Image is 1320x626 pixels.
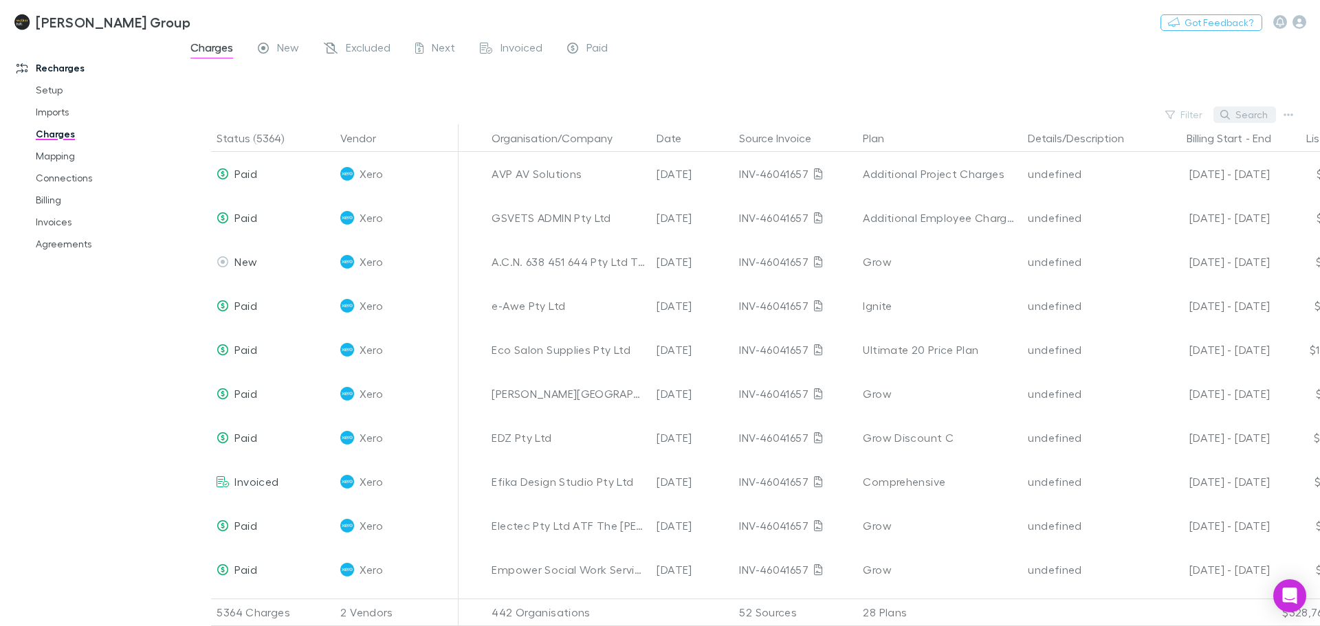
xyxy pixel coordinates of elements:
span: Xero [360,328,382,372]
img: Xero's Logo [340,255,354,269]
span: Paid [234,211,256,224]
span: Paid [234,343,256,356]
a: [PERSON_NAME] Group [5,5,199,38]
div: undefined [1028,460,1141,504]
span: Next [432,41,455,58]
span: Xero [360,284,382,328]
div: Ignite [863,284,1017,328]
img: Xero's Logo [340,343,354,357]
div: INV-46041657 [739,152,852,196]
div: [DATE] - [DATE] [1152,460,1270,504]
div: Open Intercom Messenger [1273,579,1306,612]
div: [DATE] [651,504,734,548]
div: GSVETS ADMIN Pty Ltd [492,196,646,240]
div: [DATE] - [DATE] [1152,548,1270,592]
span: Xero [360,240,382,284]
span: Xero [360,372,382,416]
a: Recharges [3,57,186,79]
div: INV-46041657 [739,372,852,416]
span: Excluded [346,41,390,58]
div: [DATE] - [DATE] [1152,240,1270,284]
div: Grow [863,504,1017,548]
div: [DATE] - [DATE] [1152,328,1270,372]
button: Filter [1158,107,1211,123]
div: undefined [1028,152,1141,196]
a: Invoices [22,211,186,233]
div: undefined [1028,372,1141,416]
div: [DATE] - [DATE] [1152,284,1270,328]
img: Walker Hill Group's Logo [14,14,30,30]
span: Xero [360,460,382,504]
span: Xero [360,548,382,592]
div: Efika Design Studio Pty Ltd [492,460,646,504]
a: Imports [22,101,186,123]
span: Xero [360,152,382,196]
span: Invoiced [500,41,542,58]
img: Xero's Logo [340,167,354,181]
div: Grow [863,240,1017,284]
span: Xero [360,416,382,460]
img: Xero's Logo [340,211,354,225]
span: Paid [234,299,256,312]
div: [DATE] - [DATE] [1152,152,1270,196]
div: 52 Sources [734,599,857,626]
img: Xero's Logo [340,431,354,445]
div: Grow [863,372,1017,416]
img: Xero's Logo [340,563,354,577]
div: undefined [1028,504,1141,548]
button: Search [1213,107,1276,123]
a: Billing [22,189,186,211]
div: INV-46041657 [739,460,852,504]
div: Empower Social Work Services Pty Ltd [492,548,646,592]
span: Invoiced [234,475,278,488]
div: Grow Discount C [863,416,1017,460]
div: [DATE] [651,372,734,416]
div: [PERSON_NAME][GEOGRAPHIC_DATA] Pty Ltd [492,372,646,416]
div: 5364 Charges [211,599,335,626]
a: Agreements [22,233,186,255]
a: Setup [22,79,186,101]
div: INV-46041657 [739,416,852,460]
a: Charges [22,123,186,145]
div: [DATE] [651,460,734,504]
h3: [PERSON_NAME] Group [36,14,190,30]
div: undefined [1028,284,1141,328]
div: INV-46041657 [739,548,852,592]
img: Xero's Logo [340,299,354,313]
div: INV-46041657 [739,284,852,328]
div: [DATE] - [DATE] [1152,196,1270,240]
img: Xero's Logo [340,475,354,489]
div: EDZ Pty Ltd [492,416,646,460]
div: undefined [1028,196,1141,240]
div: - [1152,124,1285,152]
button: Got Feedback? [1160,14,1262,31]
div: Comprehensive [863,460,1017,504]
span: Paid [234,431,256,444]
div: INV-46041657 [739,196,852,240]
img: Xero's Logo [340,387,354,401]
span: Xero [360,504,382,548]
div: undefined [1028,240,1141,284]
span: Paid [234,563,256,576]
div: [DATE] - [DATE] [1152,416,1270,460]
span: Paid [234,519,256,532]
button: End [1253,124,1271,152]
a: Connections [22,167,186,189]
div: INV-46041657 [739,328,852,372]
button: Details/Description [1028,124,1141,152]
div: 442 Organisations [486,599,651,626]
div: undefined [1028,328,1141,372]
div: Eco Salon Supplies Pty Ltd [492,328,646,372]
div: [DATE] [651,152,734,196]
button: Vendor [340,124,393,152]
div: e-Awe Pty Ltd [492,284,646,328]
div: [DATE] - [DATE] [1152,372,1270,416]
div: Ultimate 20 Price Plan [863,328,1017,372]
div: Electec Pty Ltd ATF The [PERSON_NAME] Family Trust [492,504,646,548]
div: [DATE] [651,328,734,372]
span: Paid [234,387,256,400]
span: Xero [360,196,382,240]
span: Paid [234,167,256,180]
div: Additional Project Charges [863,152,1017,196]
span: Paid [586,41,608,58]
